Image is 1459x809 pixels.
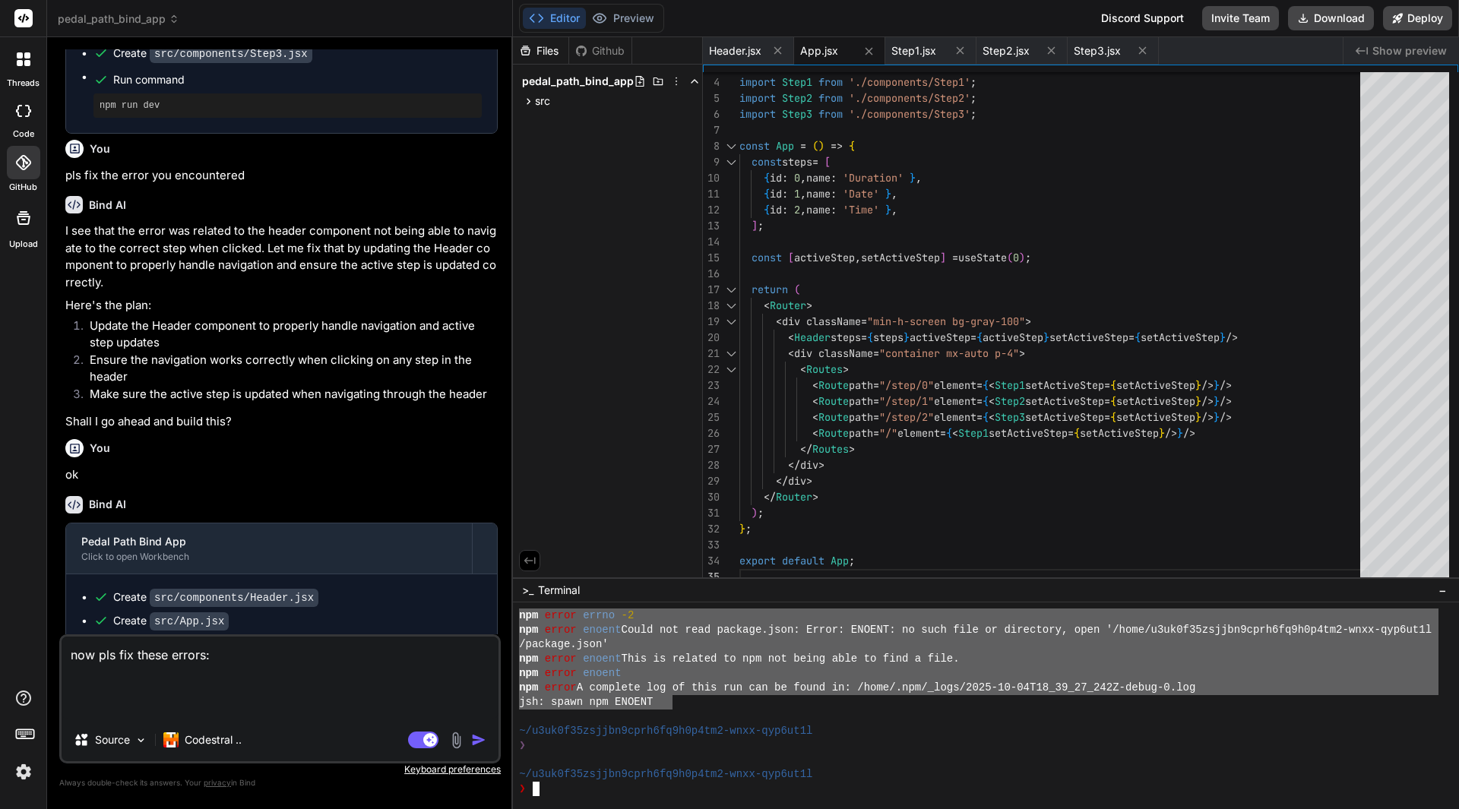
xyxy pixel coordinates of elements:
span: Header.jsx [709,43,761,58]
button: Deploy [1383,6,1452,30]
span: setActiveStep [1025,378,1104,392]
div: 7 [703,122,720,138]
span: path [849,394,873,408]
label: threads [7,77,40,90]
div: 26 [703,425,720,441]
span: setActiveStep [1116,394,1195,408]
span: errno [583,608,615,623]
span: from [818,91,843,105]
span: > [849,442,855,456]
span: } [1195,410,1201,424]
span: npm [519,608,538,623]
span: < [776,314,782,328]
span: name [806,171,831,185]
span: element [934,378,976,392]
span: { [983,378,989,392]
div: 27 [703,441,720,457]
span: 2 [794,203,800,216]
span: = [861,314,867,328]
div: 22 [703,362,720,378]
span: ; [758,219,764,232]
span: : [831,203,837,216]
span: setActiveStep [989,426,1068,440]
span: activeStep [794,251,855,264]
span: setActiveStep [1080,426,1159,440]
div: Click to collapse the range. [721,154,741,170]
span: { [764,203,770,216]
span: } [1159,426,1165,440]
div: Click to open Workbench [81,551,457,563]
span: = [952,251,958,264]
div: 19 [703,314,720,330]
span: Step1 [995,378,1025,392]
span: { [946,426,952,440]
img: settings [11,759,36,785]
span: < [989,378,995,392]
span: setActiveStep [1049,330,1128,344]
span: { [1135,330,1141,344]
h6: You [90,441,110,456]
div: Create [113,46,312,62]
span: , [800,171,806,185]
div: 18 [703,298,720,314]
span: element [934,410,976,424]
li: Make sure the active step is updated when navigating through the header [78,386,498,407]
button: Preview [586,8,660,29]
span: = [1104,410,1110,424]
span: = [800,139,806,153]
span: { [764,187,770,201]
span: App [831,554,849,567]
span: Step3 [995,410,1025,424]
p: Shall I go ahead and build this? [65,413,498,431]
span: setActiveStep [1116,410,1195,424]
span: { [976,330,983,344]
span: setActiveStep [1025,394,1104,408]
span: Run command [113,72,482,87]
div: 32 [703,521,720,537]
div: 33 [703,537,720,553]
label: code [13,128,34,141]
span: </ [776,474,788,488]
span: = [1128,330,1135,344]
span: setActiveStep [1141,330,1220,344]
span: < [788,330,794,344]
div: Click to collapse the range. [721,138,741,154]
span: = [976,410,983,424]
span: < [812,426,818,440]
span: = [970,330,976,344]
div: 8 [703,138,720,154]
span: = [861,330,867,344]
span: path [849,410,873,424]
span: < [800,362,806,376]
span: Router [770,299,806,312]
span: { [1110,410,1116,424]
div: 6 [703,106,720,122]
span: } [1214,378,1220,392]
button: Pedal Path Bind AppClick to open Workbench [66,523,472,574]
span: 0 [1013,251,1019,264]
span: element [897,426,940,440]
span: [ [824,155,831,169]
span: Step3.jsx [1074,43,1121,58]
span: ; [1025,251,1031,264]
span: { [1074,426,1080,440]
span: < [812,394,818,408]
span: } [1214,394,1220,408]
span: = [873,346,879,360]
span: } [1195,394,1201,408]
span: } [1177,426,1183,440]
div: Create [113,589,318,605]
div: 30 [703,489,720,505]
span: = [1068,426,1074,440]
div: Files [513,43,568,58]
span: /> [1183,426,1195,440]
span: = [1104,394,1110,408]
p: ok [65,466,498,484]
span: "min-h-screen bg-gray-100" [867,314,1025,328]
span: ; [970,75,976,89]
span: enoent [583,623,621,637]
span: default [782,554,824,567]
span: /> [1201,410,1214,424]
span: steps [831,330,861,344]
span: setActiveStep [1025,410,1104,424]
